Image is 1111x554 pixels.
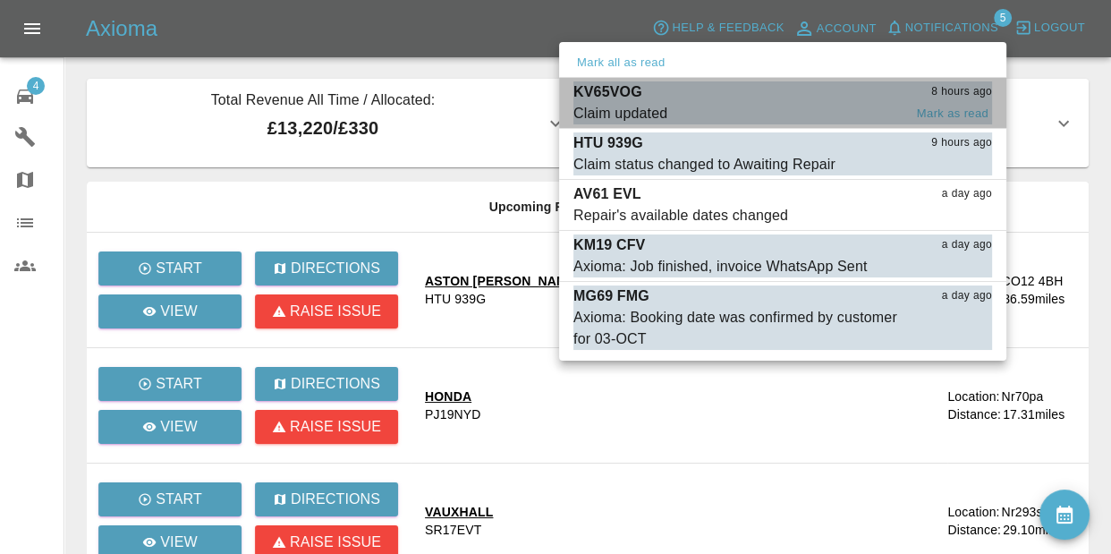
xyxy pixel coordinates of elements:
[942,236,992,254] span: a day ago
[573,81,642,103] p: KV65VOG
[931,134,992,152] span: 9 hours ago
[573,234,645,256] p: KM19 CFV
[573,256,867,277] div: Axioma: Job finished, invoice WhatsApp Sent
[573,307,903,350] div: Axioma: Booking date was confirmed by customer for 03-OCT
[942,287,992,305] span: a day ago
[573,132,643,154] p: HTU 939G
[942,185,992,203] span: a day ago
[913,104,992,124] button: Mark as read
[573,286,649,307] p: MG69 FMG
[573,205,788,226] div: Repair's available dates changed
[573,183,641,205] p: AV61 EVL
[573,103,667,124] div: Claim updated
[573,53,668,73] button: Mark all as read
[931,83,992,101] span: 8 hours ago
[573,154,835,175] div: Claim status changed to Awaiting Repair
